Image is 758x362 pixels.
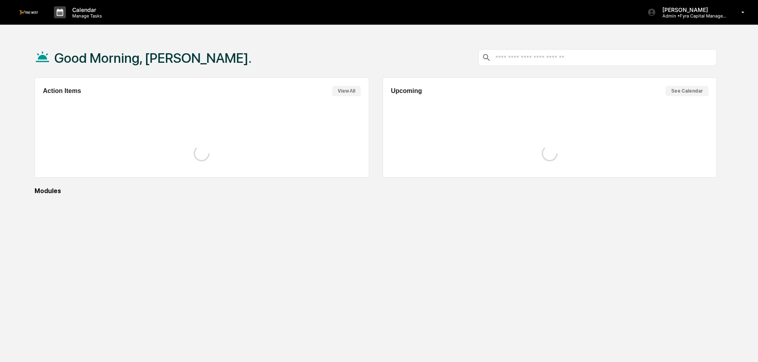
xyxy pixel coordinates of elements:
p: Calendar [66,6,106,13]
img: logo [19,10,38,14]
h2: Action Items [43,87,81,95]
div: Modules [35,187,717,195]
button: View All [332,86,361,96]
p: [PERSON_NAME] [656,6,730,13]
p: Manage Tasks [66,13,106,19]
button: See Calendar [666,86,708,96]
p: Admin • Fyra Capital Management [656,13,730,19]
h2: Upcoming [391,87,422,95]
h1: Good Morning, [PERSON_NAME]. [54,50,252,66]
